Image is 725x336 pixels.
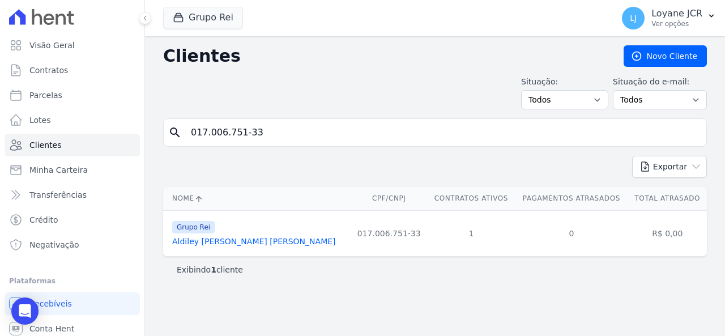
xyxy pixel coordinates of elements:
[351,187,427,210] th: CPF/CNPJ
[184,121,702,144] input: Buscar por nome, CPF ou e-mail
[29,139,61,151] span: Clientes
[427,210,515,256] td: 1
[5,34,140,57] a: Visão Geral
[163,46,605,66] h2: Clientes
[515,210,628,256] td: 0
[29,114,51,126] span: Lotes
[5,109,140,131] a: Lotes
[630,14,637,22] span: LJ
[5,233,140,256] a: Negativação
[163,187,351,210] th: Nome
[29,40,75,51] span: Visão Geral
[211,265,216,274] b: 1
[5,209,140,231] a: Crédito
[29,298,72,309] span: Recebíveis
[29,164,88,176] span: Minha Carteira
[613,2,725,34] button: LJ Loyane JCR Ver opções
[5,184,140,206] a: Transferências
[168,126,182,139] i: search
[9,274,135,288] div: Plataformas
[163,7,243,28] button: Grupo Rei
[11,297,39,325] div: Open Intercom Messenger
[29,90,62,101] span: Parcelas
[628,210,707,256] td: R$ 0,00
[351,210,427,256] td: 017.006.751-33
[5,159,140,181] a: Minha Carteira
[29,239,79,250] span: Negativação
[5,59,140,82] a: Contratos
[521,76,608,88] label: Situação:
[613,76,707,88] label: Situação do e-mail:
[172,221,215,233] span: Grupo Rei
[29,214,58,226] span: Crédito
[5,84,140,107] a: Parcelas
[29,323,74,334] span: Conta Hent
[628,187,707,210] th: Total Atrasado
[624,45,707,67] a: Novo Cliente
[5,134,140,156] a: Clientes
[515,187,628,210] th: Pagamentos Atrasados
[29,65,68,76] span: Contratos
[29,189,87,201] span: Transferências
[651,19,702,28] p: Ver opções
[5,292,140,315] a: Recebíveis
[177,264,243,275] p: Exibindo cliente
[651,8,702,19] p: Loyane JCR
[172,237,336,246] a: Aldiley [PERSON_NAME] [PERSON_NAME]
[427,187,515,210] th: Contratos Ativos
[632,156,707,178] button: Exportar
